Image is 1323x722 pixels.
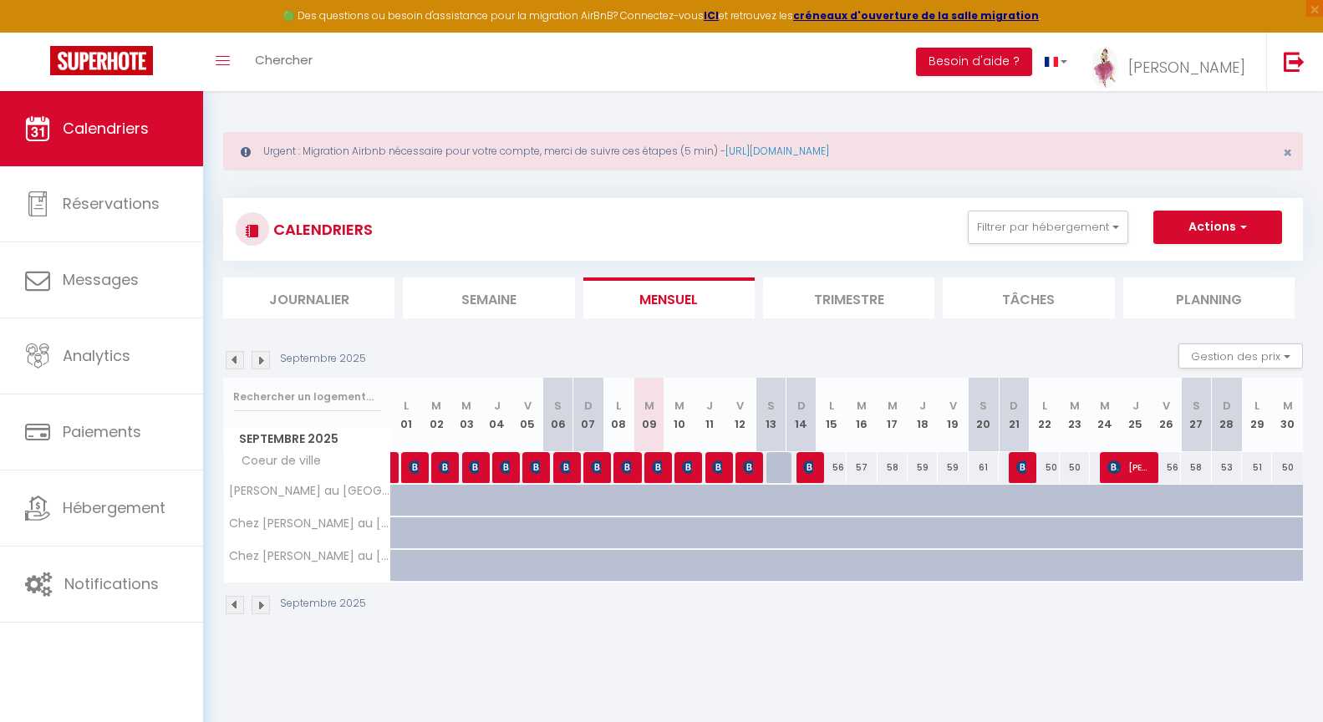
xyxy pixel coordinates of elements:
[431,398,441,414] abbr: M
[1193,398,1200,414] abbr: S
[938,378,968,452] th: 19
[888,398,898,414] abbr: M
[1272,452,1303,483] div: 50
[500,451,510,483] span: [PERSON_NAME]
[403,277,574,318] li: Semaine
[712,451,722,483] span: [PERSON_NAME]
[969,378,999,452] th: 20
[968,211,1128,244] button: Filtrer par hébergement
[280,596,366,612] p: Septembre 2025
[1283,398,1293,414] abbr: M
[847,452,877,483] div: 57
[242,33,325,91] a: Chercher
[763,277,934,318] li: Trimestre
[554,398,562,414] abbr: S
[1242,378,1272,452] th: 29
[797,398,806,414] abbr: D
[1151,378,1181,452] th: 26
[50,46,153,75] img: Super Booking
[63,421,141,442] span: Paiements
[226,485,394,497] span: [PERSON_NAME] au [GEOGRAPHIC_DATA]
[1212,378,1242,452] th: 28
[226,517,394,530] span: Chez [PERSON_NAME] au [GEOGRAPHIC_DATA]
[63,497,165,518] span: Hébergement
[634,378,664,452] th: 09
[573,378,603,452] th: 07
[1132,398,1139,414] abbr: J
[682,451,692,483] span: [PERSON_NAME]
[743,451,753,483] span: [PERSON_NAME]
[1181,378,1211,452] th: 27
[793,8,1039,23] a: créneaux d'ouverture de la salle migration
[938,452,968,483] div: 59
[226,550,394,562] span: Chez [PERSON_NAME] au [GEOGRAPHIC_DATA]
[829,398,834,414] abbr: L
[847,378,877,452] th: 16
[1080,33,1266,91] a: ... [PERSON_NAME]
[695,378,725,452] th: 11
[226,452,325,470] span: Coeur de ville
[908,378,938,452] th: 18
[949,398,957,414] abbr: V
[674,398,684,414] abbr: M
[736,398,744,414] abbr: V
[1151,452,1181,483] div: 56
[1100,398,1110,414] abbr: M
[409,451,419,483] span: [PERSON_NAME]
[857,398,867,414] abbr: M
[524,398,532,414] abbr: V
[560,451,570,483] span: [PERSON_NAME]
[469,451,479,483] span: [PERSON_NAME]
[1283,145,1292,160] button: Close
[1223,398,1231,414] abbr: D
[1107,451,1147,483] span: [PERSON_NAME]
[621,451,631,483] span: [PERSON_NAME] Merino
[1283,142,1292,163] span: ×
[767,398,775,414] abbr: S
[1121,378,1151,452] th: 25
[223,132,1303,170] div: Urgent : Migration Airbnb nécessaire pour votre compte, merci de suivre ces étapes (5 min) -
[1128,57,1245,78] span: [PERSON_NAME]
[461,398,471,414] abbr: M
[1284,51,1305,72] img: logout
[512,378,542,452] th: 05
[1070,398,1080,414] abbr: M
[817,378,847,452] th: 15
[280,351,366,367] p: Septembre 2025
[391,378,421,452] th: 01
[1212,452,1242,483] div: 53
[908,452,938,483] div: 59
[1272,378,1303,452] th: 30
[223,277,394,318] li: Journalier
[603,378,634,452] th: 08
[969,452,999,483] div: 61
[1163,398,1170,414] abbr: V
[704,8,719,23] a: ICI
[725,378,756,452] th: 12
[1123,277,1295,318] li: Planning
[404,398,409,414] abbr: L
[1029,378,1059,452] th: 22
[421,378,451,452] th: 02
[530,451,540,483] span: [PERSON_NAME]
[943,277,1114,318] li: Tâches
[1153,211,1282,244] button: Actions
[817,452,847,483] div: 56
[224,427,390,451] span: Septembre 2025
[725,144,829,158] a: [URL][DOMAIN_NAME]
[1042,398,1047,414] abbr: L
[644,398,654,414] abbr: M
[919,398,926,414] abbr: J
[706,398,713,414] abbr: J
[1029,452,1059,483] div: 50
[1178,343,1303,369] button: Gestion des prix
[916,48,1032,76] button: Besoin d'aide ?
[494,398,501,414] abbr: J
[1181,452,1211,483] div: 58
[233,382,381,412] input: Rechercher un logement...
[1092,48,1117,89] img: ...
[439,451,449,483] span: [PERSON_NAME]
[756,378,786,452] th: 13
